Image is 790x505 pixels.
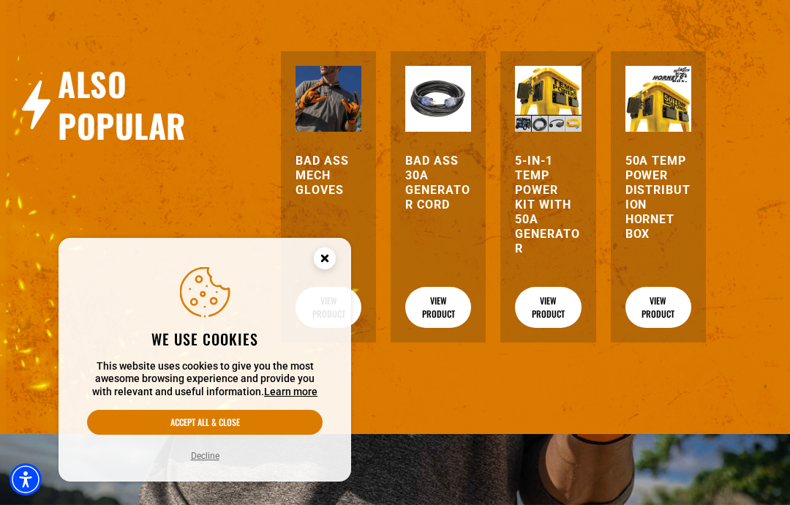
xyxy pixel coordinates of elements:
a: View Product [625,287,691,328]
img: orange [296,66,361,132]
a: View Product [405,287,471,328]
a: Bad Ass 30A Generator Cord [405,154,471,212]
button: Close this option [298,238,351,283]
button: Accept all & close [87,410,323,435]
div: Accessibility Menu [10,463,42,495]
a: 5-in-1 Temp Power Kit with 50A Generator [515,154,581,256]
a: This website uses cookies to give you the most awesome browsing experience and provide you with r... [264,386,317,397]
p: This website uses cookies to give you the most awesome browsing experience and provide you with r... [87,360,323,399]
img: 50A Temp Power Distribution Hornet Box [625,66,691,132]
button: Decline [187,449,224,463]
a: 50A Temp Power Distribution Hornet Box [625,154,691,242]
a: Bad Ass MECH Gloves [296,154,361,198]
img: 5-in-1 Temp Power Kit with 50A Generator [515,66,581,132]
a: View Product [515,287,581,328]
h2: Also Popular [58,63,197,146]
aside: Cookie Consent [59,238,351,482]
img: black [405,66,471,132]
h2: We use cookies [87,329,323,348]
